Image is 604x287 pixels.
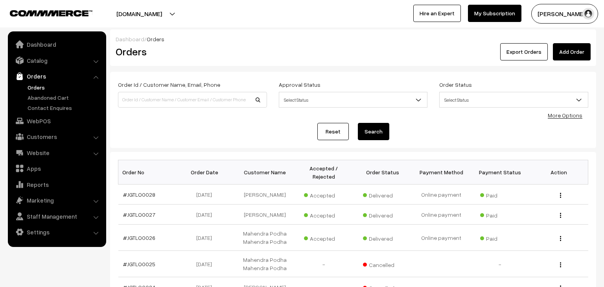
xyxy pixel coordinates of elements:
td: Online payment [412,205,470,225]
a: Contact Enquires [26,104,103,112]
a: Dashboard [10,37,103,51]
td: [PERSON_NAME] [236,205,294,225]
span: Select Status [440,93,588,107]
span: Delivered [363,189,402,199]
td: Online payment [412,225,470,251]
a: Dashboard [116,36,144,42]
a: #JGTLO0028 [123,191,155,198]
img: Menu [560,213,561,218]
button: Search [358,123,389,140]
a: Catalog [10,53,103,68]
a: Add Order [553,43,591,60]
th: Accepted / Rejected [295,160,353,185]
img: Menu [560,193,561,198]
span: Orders [147,36,164,42]
button: [DOMAIN_NAME] [89,4,190,24]
td: [PERSON_NAME] [236,185,294,205]
img: user [582,8,594,20]
th: Order Date [177,160,236,185]
span: Accepted [304,189,343,199]
a: #JGTLO0027 [123,211,155,218]
label: Approval Status [279,80,320,89]
span: Accepted [304,232,343,243]
td: - [471,251,529,277]
a: Marketing [10,193,103,207]
td: - [295,251,353,277]
a: Orders [26,83,103,91]
span: Select Status [279,93,427,107]
a: Hire an Expert [413,5,461,22]
span: Paid [480,189,519,199]
td: Mahendra Podha Mahendra Podha [236,225,294,251]
a: WebPOS [10,114,103,128]
img: Menu [560,236,561,241]
a: Apps [10,161,103,175]
th: Customer Name [236,160,294,185]
span: Delivered [363,209,402,219]
span: Select Status [439,92,588,108]
h2: Orders [116,46,266,58]
a: More Options [548,112,582,119]
td: [DATE] [177,225,236,251]
a: Website [10,146,103,160]
span: Cancelled [363,259,402,269]
td: [DATE] [177,205,236,225]
span: Paid [480,232,519,243]
td: [DATE] [177,251,236,277]
span: Select Status [279,92,428,108]
input: Order Id / Customer Name / Customer Email / Customer Phone [118,92,267,108]
a: Orders [10,69,103,83]
a: Settings [10,225,103,239]
a: #JGTLO0025 [123,261,155,267]
th: Order Status [353,160,412,185]
a: Reset [317,123,349,140]
td: Online payment [412,185,470,205]
a: #JGTLO0026 [123,234,155,241]
th: Payment Status [471,160,529,185]
td: [DATE] [177,185,236,205]
div: / [116,35,591,43]
label: Order Id / Customer Name, Email, Phone [118,80,220,89]
span: Delivered [363,232,402,243]
a: Staff Management [10,209,103,223]
th: Action [529,160,588,185]
span: Accepted [304,209,343,219]
img: Menu [560,262,561,267]
label: Order Status [439,80,472,89]
td: Mahendra Podha Mahendra Podha [236,251,294,277]
th: Order No [118,160,177,185]
span: Paid [480,209,519,219]
a: Abandoned Cart [26,93,103,102]
button: [PERSON_NAME]… [531,4,598,24]
a: COMMMERCE [10,8,79,17]
button: Export Orders [500,43,548,60]
th: Payment Method [412,160,470,185]
img: COMMMERCE [10,10,92,16]
a: Customers [10,130,103,144]
a: Reports [10,177,103,192]
a: My Subscription [468,5,521,22]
